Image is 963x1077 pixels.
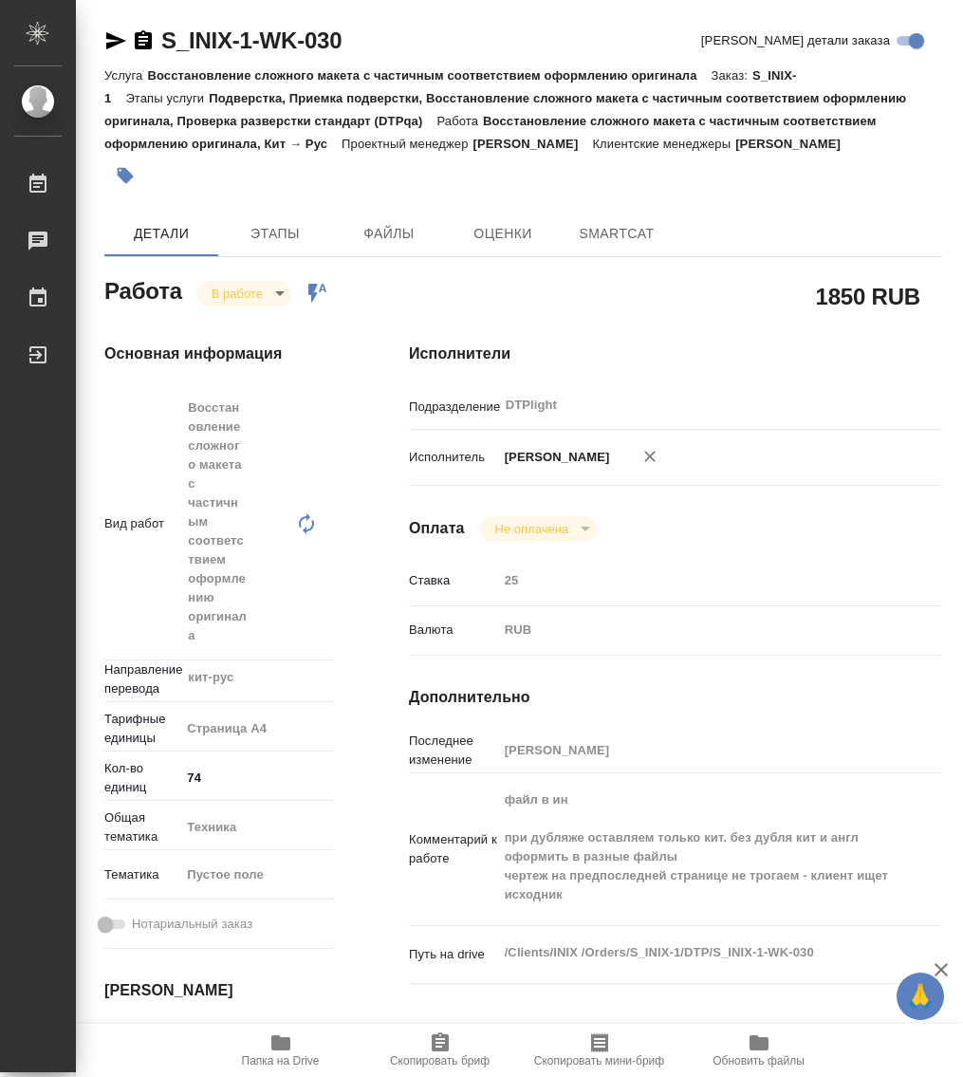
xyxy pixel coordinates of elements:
p: Клиентские менеджеры [592,137,735,151]
button: Удалить исполнителя [629,436,671,477]
h4: Основная информация [104,343,333,365]
span: Детали [116,222,207,246]
div: Пустое поле [187,865,329,884]
button: Скопировать ссылку для ЯМессенджера [104,29,127,52]
a: S_INIX-1-WK-030 [161,28,342,53]
h4: Дополнительно [409,686,942,709]
p: [PERSON_NAME] [498,448,610,467]
span: Скопировать мини-бриф [534,1054,664,1068]
p: Ставка [409,571,498,590]
p: Проектный менеджер [342,137,472,151]
h2: Работа [104,272,182,306]
p: Валюта [409,621,498,640]
button: 🙏 [897,973,944,1020]
p: Этапы услуги [125,91,209,105]
p: Заказ: [712,68,752,83]
span: Скопировать бриф [390,1054,490,1068]
p: Вид работ [104,514,180,533]
p: Исполнитель [409,448,498,467]
button: Не оплачена [490,521,574,537]
h4: Оплата [409,517,465,540]
h4: [PERSON_NAME] [104,979,333,1002]
span: Нотариальный заказ [132,915,252,934]
span: Этапы [230,222,321,246]
button: В работе [206,286,269,302]
input: Пустое поле [498,566,898,594]
span: 🙏 [904,976,936,1016]
textarea: /Clients/INIX /Orders/S_INIX-1/DTP/S_INIX-1-WK-030 [498,937,898,969]
h2: 1850 RUB [816,280,920,312]
button: Скопировать ссылку [132,29,155,52]
input: Пустое поле [498,736,898,764]
span: Обновить файлы [713,1054,805,1068]
button: Скопировать бриф [361,1024,520,1077]
p: Восстановление сложного макета с частичным соответствием оформлению оригинала, Кит → Рус [104,114,876,151]
p: [PERSON_NAME] [473,137,593,151]
input: ✎ Введи что-нибудь [180,764,333,791]
p: Тарифные единицы [104,710,180,748]
p: Путь на drive [409,945,498,964]
span: SmartCat [571,222,662,246]
p: Тематика [104,865,180,884]
span: [PERSON_NAME] детали заказа [701,31,890,50]
div: В работе [196,281,291,306]
button: Папка на Drive [201,1024,361,1077]
p: Кол-во единиц [104,759,180,797]
div: Техника [180,811,352,844]
p: Подразделение [409,398,498,417]
button: Добавить тэг [104,155,146,196]
p: Последнее изменение [409,732,498,770]
textarea: файл в ин при дубляже оставляем только кит. без дубля кит и англ оформить в разные файлы чертеж н... [498,784,898,911]
button: Обновить файлы [679,1024,839,1077]
span: Файлы [343,222,435,246]
div: RUB [498,614,898,646]
p: Работа [436,114,483,128]
button: Скопировать мини-бриф [520,1024,679,1077]
p: Восстановление сложного макета с частичным соответствием оформлению оригинала [147,68,711,83]
span: Папка на Drive [242,1054,320,1068]
div: Страница А4 [180,713,352,745]
span: Оценки [457,222,548,246]
h4: Исполнители [409,343,942,365]
p: Услуга [104,68,147,83]
p: [PERSON_NAME] [735,137,855,151]
p: Комментарий к работе [409,830,498,868]
div: В работе [480,516,597,542]
p: Направление перевода [104,660,180,698]
p: Подверстка, Приемка подверстки, Восстановление сложного макета с частичным соответствием оформлен... [104,91,906,128]
div: Пустое поле [180,859,352,891]
p: Общая тематика [104,808,180,846]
